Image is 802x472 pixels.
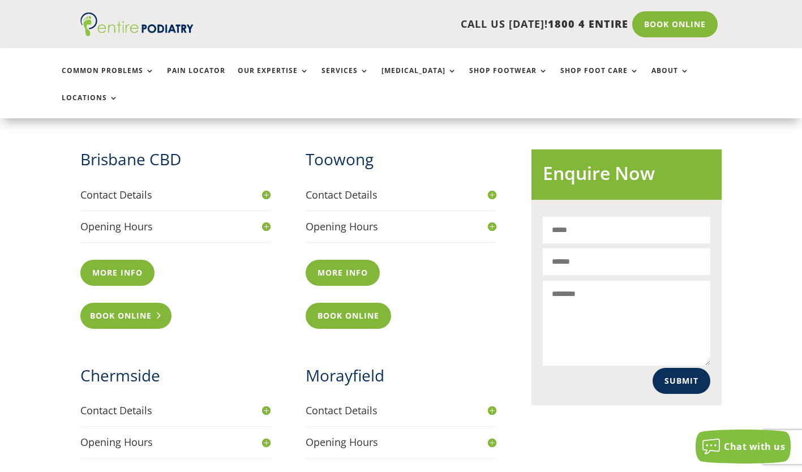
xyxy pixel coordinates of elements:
a: Locations [62,94,118,118]
a: Common Problems [62,67,155,91]
h4: Contact Details [306,188,496,202]
h4: Opening Hours [306,220,496,234]
button: Chat with us [696,430,791,464]
h4: Contact Details [306,404,496,418]
a: Book Online [632,11,718,37]
a: Shop Foot Care [560,67,639,91]
h2: Toowong [306,148,496,176]
a: Book Online [306,303,391,329]
a: Services [321,67,369,91]
h4: Opening Hours [306,435,496,449]
img: logo (1) [80,12,194,36]
h2: Chermside [80,364,271,392]
p: CALL US [DATE]! [227,17,628,32]
a: More info [80,260,155,286]
span: Chat with us [724,440,785,453]
h4: Opening Hours [80,220,271,234]
a: Shop Footwear [469,67,548,91]
h2: Enquire Now [543,161,710,192]
span: 1800 4 ENTIRE [548,17,628,31]
h2: Morayfield [306,364,496,392]
a: About [651,67,689,91]
h4: Contact Details [80,188,271,202]
button: Submit [653,368,710,394]
a: More info [306,260,380,286]
h2: Brisbane CBD [80,148,271,176]
h4: Opening Hours [80,435,271,449]
h4: Contact Details [80,404,271,418]
a: [MEDICAL_DATA] [381,67,457,91]
a: Entire Podiatry [80,27,194,38]
a: Our Expertise [238,67,309,91]
a: Pain Locator [167,67,225,91]
a: Book Online [80,303,171,329]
